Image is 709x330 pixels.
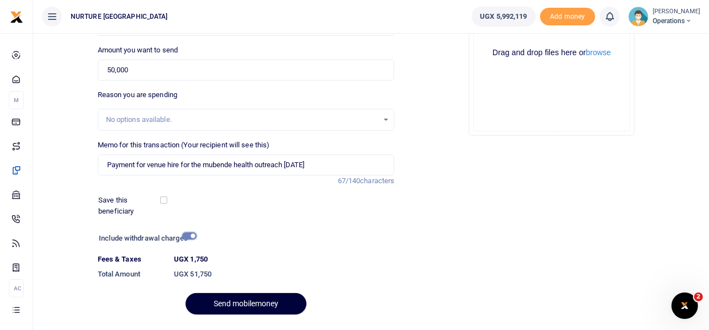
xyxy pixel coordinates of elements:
[98,155,395,175] input: Enter extra information
[540,8,595,26] li: Toup your wallet
[628,7,648,26] img: profile-user
[98,45,178,56] label: Amount you want to send
[98,195,162,216] label: Save this beneficiary
[98,89,177,100] label: Reason you are spending
[174,270,394,279] h6: UGX 51,750
[540,8,595,26] span: Add money
[186,293,306,315] button: Send mobilemoney
[540,12,595,20] a: Add money
[628,7,700,26] a: profile-user [PERSON_NAME] Operations
[98,140,270,151] label: Memo for this transaction (Your recipient will see this)
[586,49,611,56] button: browse
[338,177,361,185] span: 67/140
[9,279,24,297] li: Ac
[106,114,379,125] div: No options available.
[360,177,394,185] span: characters
[66,12,172,22] span: NURTURE [GEOGRAPHIC_DATA]
[467,7,539,26] li: Wallet ballance
[671,292,698,319] iframe: Intercom live chat
[10,12,23,20] a: logo-small logo-large logo-large
[474,47,629,58] div: Drag and drop files here or
[480,11,527,22] span: UGX 5,992,119
[653,7,700,17] small: [PERSON_NAME]
[98,270,165,279] h6: Total Amount
[174,254,208,265] label: UGX 1,750
[93,254,170,265] dt: Fees & Taxes
[10,10,23,24] img: logo-small
[99,234,192,243] h6: Include withdrawal charges
[653,16,700,26] span: Operations
[9,91,24,109] li: M
[694,292,703,301] span: 2
[98,60,395,81] input: UGX
[472,7,535,26] a: UGX 5,992,119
